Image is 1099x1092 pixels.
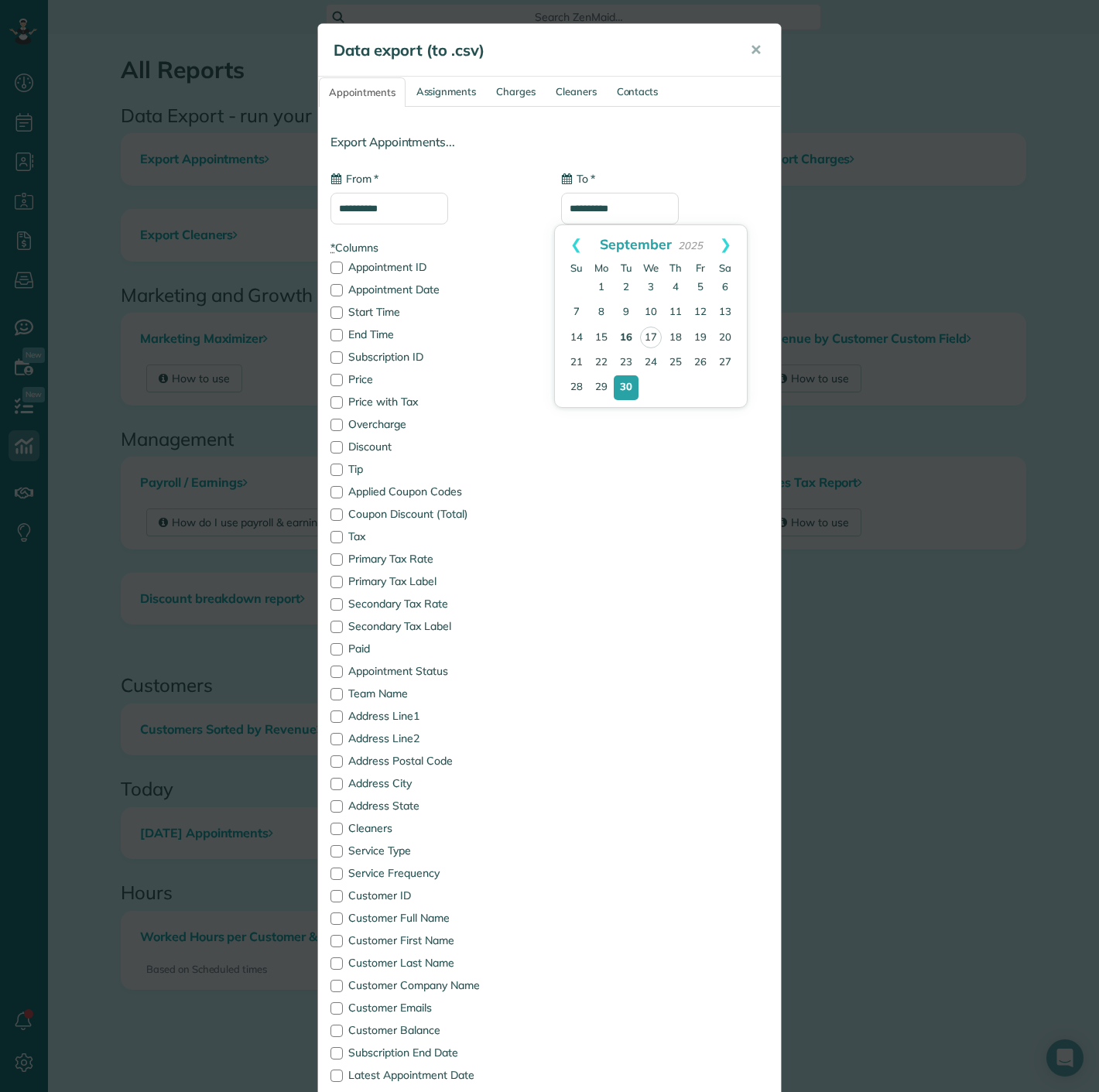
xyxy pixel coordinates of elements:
a: 29 [589,375,614,400]
h4: Export Appointments... [330,135,769,149]
span: 2025 [678,239,703,252]
label: Service Frequency [330,868,538,878]
label: Columns [330,240,538,255]
a: 18 [663,326,688,351]
span: Wednesday [643,262,659,274]
span: Friday [696,262,705,274]
label: Customer Company Name [330,980,538,991]
label: Customer Emails [330,1002,538,1013]
a: 9 [614,300,639,325]
label: Secondary Tax Rate [330,598,538,609]
label: Overcharge [330,419,538,430]
h5: Data export (to .csv) [334,39,728,61]
a: 16 [614,326,639,351]
span: Thursday [669,262,682,274]
a: Contacts [608,77,668,106]
span: Saturday [719,262,731,274]
label: Price [330,374,538,385]
label: Team Name [330,688,538,699]
a: Cleaners [546,77,606,106]
label: Price with Tax [330,396,538,407]
a: 5 [688,276,713,300]
a: 13 [713,300,738,325]
label: Customer Full Name [330,912,538,923]
label: Latest Appointment Date [330,1070,538,1080]
span: Monday [594,262,608,274]
label: Paid [330,643,538,654]
span: Sunday [570,262,583,274]
label: Customer ID [330,890,538,901]
a: Next [704,225,747,264]
span: ✕ [750,41,762,59]
label: Secondary Tax Label [330,621,538,632]
a: 8 [589,300,614,325]
label: Coupon Discount (Total) [330,508,538,519]
a: 11 [663,300,688,325]
a: 1 [589,276,614,300]
label: Appointment ID [330,262,538,272]
a: 2 [614,276,639,300]
a: Appointments [319,77,406,107]
a: 12 [688,300,713,325]
label: Applied Coupon Codes [330,486,538,497]
a: 19 [688,326,713,351]
label: Tax [330,531,538,542]
a: 20 [713,326,738,351]
a: 27 [713,351,738,375]
label: Primary Tax Label [330,576,538,587]
a: 3 [639,276,663,300]
label: Subscription End Date [330,1047,538,1058]
label: Discount [330,441,538,452]
a: Assignments [407,77,486,106]
label: Subscription ID [330,351,538,362]
label: Customer Last Name [330,957,538,968]
label: Cleaners [330,823,538,834]
a: 4 [663,276,688,300]
label: Address City [330,778,538,789]
a: 28 [564,375,589,400]
a: 14 [564,326,589,351]
span: September [600,235,672,252]
a: 17 [640,327,662,348]
label: End Time [330,329,538,340]
label: Appointment Status [330,666,538,676]
a: 26 [688,351,713,375]
label: Address Line1 [330,710,538,721]
label: Address State [330,800,538,811]
a: Prev [555,225,597,264]
span: Tuesday [621,262,632,274]
a: 7 [564,300,589,325]
a: 25 [663,351,688,375]
label: Primary Tax Rate [330,553,538,564]
label: To [561,171,595,187]
label: Customer Balance [330,1025,538,1036]
a: 6 [713,276,738,300]
a: 15 [589,326,614,351]
label: Address Postal Code [330,755,538,766]
label: From [330,171,378,187]
a: 21 [564,351,589,375]
label: Appointment Date [330,284,538,295]
a: Charges [487,77,545,106]
label: Customer First Name [330,935,538,946]
a: 23 [614,351,639,375]
a: 22 [589,351,614,375]
label: Service Type [330,845,538,856]
a: 10 [639,300,663,325]
label: Start Time [330,306,538,317]
label: Tip [330,464,538,474]
a: 30 [614,375,639,400]
label: Address Line2 [330,733,538,744]
a: 24 [639,351,663,375]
